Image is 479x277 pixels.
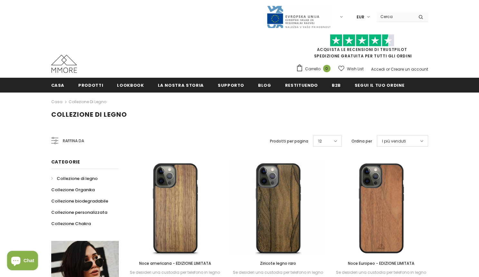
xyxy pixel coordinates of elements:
a: Accedi [371,66,385,72]
span: Noce Europeo - EDIZIONE LIMITATA [348,261,414,266]
span: Wish List [347,66,364,72]
a: Noce Europeo - EDIZIONE LIMITATA [334,260,428,267]
span: EUR [357,14,364,20]
img: Fidati di Pilot Stars [330,34,394,47]
span: SPEDIZIONE GRATUITA PER TUTTI GLI ORDINI [296,37,428,59]
img: Javni Razpis [266,5,331,29]
input: Search Site [377,12,414,21]
a: Acquista le recensioni di TrustPilot [317,47,407,52]
a: Collezione di legno [51,173,98,184]
span: Ziricote legno raro [260,261,296,266]
span: Collezione Chakra [51,221,91,227]
span: Raffina da [63,137,84,144]
span: Collezione Organika [51,187,95,193]
a: Collezione personalizzata [51,207,107,218]
span: Categorie [51,159,80,165]
a: La nostra storia [158,78,204,92]
a: B2B [332,78,341,92]
a: Collezione Chakra [51,218,91,229]
span: Carrello [305,66,321,72]
a: Creare un account [391,66,428,72]
span: 0 [323,65,331,72]
span: supporto [218,82,244,88]
span: Collezione biodegradabile [51,198,108,204]
a: Prodotti [78,78,103,92]
img: Casi MMORE [51,55,77,73]
span: Casa [51,82,65,88]
span: Collezione di legno [51,110,127,119]
a: Collezione Organika [51,184,95,195]
label: Ordina per [351,138,372,144]
a: Ziricote legno raro [231,260,325,267]
a: Noce americana - EDIZIONE LIMITATA [129,260,222,267]
a: Wish List [338,63,364,74]
span: Collezione personalizzata [51,209,107,215]
a: Casa [51,78,65,92]
a: Javni Razpis [266,14,331,19]
a: Restituendo [285,78,318,92]
span: La nostra storia [158,82,204,88]
label: Prodotti per pagina [270,138,308,144]
span: 12 [318,138,322,144]
a: Collezione biodegradabile [51,195,108,207]
span: Restituendo [285,82,318,88]
a: Lookbook [117,78,144,92]
a: Segui il tuo ordine [355,78,404,92]
a: Blog [258,78,271,92]
span: Segui il tuo ordine [355,82,404,88]
span: Noce americana - EDIZIONE LIMITATA [139,261,211,266]
span: Prodotti [78,82,103,88]
span: B2B [332,82,341,88]
span: Blog [258,82,271,88]
span: or [386,66,390,72]
a: supporto [218,78,244,92]
a: Carrello 0 [296,64,334,74]
span: I più venduti [382,138,406,144]
span: Lookbook [117,82,144,88]
span: Collezione di legno [57,175,98,182]
inbox-online-store-chat: Shopify online store chat [5,251,40,272]
a: Casa [51,98,62,106]
a: Collezione di legno [69,99,106,104]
